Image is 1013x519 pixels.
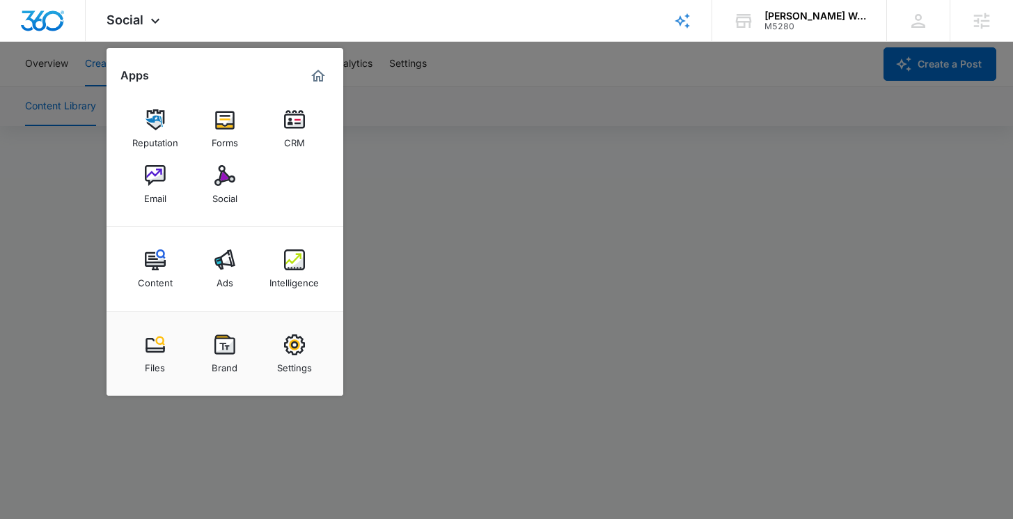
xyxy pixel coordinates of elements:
[107,13,143,27] span: Social
[132,130,178,148] div: Reputation
[212,355,237,373] div: Brand
[307,65,329,87] a: Marketing 360® Dashboard
[129,327,182,380] a: Files
[138,270,173,288] div: Content
[212,130,238,148] div: Forms
[217,270,233,288] div: Ads
[120,69,149,82] h2: Apps
[268,102,321,155] a: CRM
[198,158,251,211] a: Social
[212,186,237,204] div: Social
[198,327,251,380] a: Brand
[145,355,165,373] div: Files
[284,130,305,148] div: CRM
[198,102,251,155] a: Forms
[144,186,166,204] div: Email
[198,242,251,295] a: Ads
[129,242,182,295] a: Content
[764,22,866,31] div: account id
[129,102,182,155] a: Reputation
[764,10,866,22] div: account name
[129,158,182,211] a: Email
[268,242,321,295] a: Intelligence
[277,355,312,373] div: Settings
[269,270,319,288] div: Intelligence
[268,327,321,380] a: Settings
